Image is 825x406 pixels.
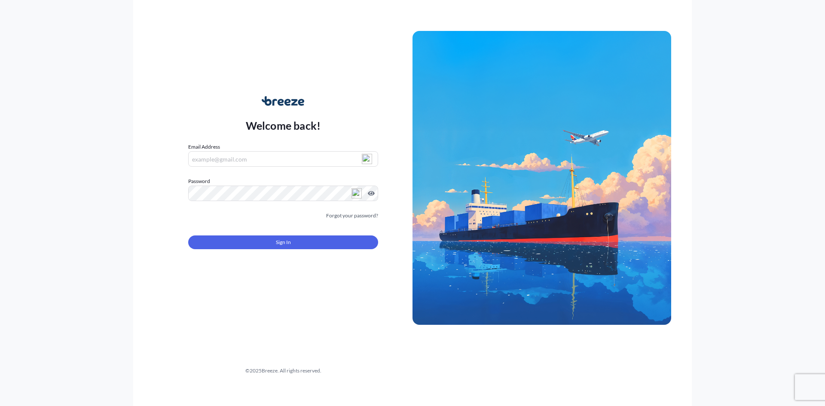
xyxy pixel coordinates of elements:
[188,143,220,151] label: Email Address
[326,211,378,220] a: Forgot your password?
[368,190,375,197] button: Show password
[362,154,372,164] img: npw-badge-icon-locked.svg
[246,119,321,132] p: Welcome back!
[276,238,291,247] span: Sign In
[188,177,378,186] label: Password
[188,151,378,167] input: example@gmail.com
[351,188,362,198] img: npw-badge-icon-locked.svg
[188,235,378,249] button: Sign In
[154,366,412,375] div: © 2025 Breeze. All rights reserved.
[412,31,671,325] img: Ship illustration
